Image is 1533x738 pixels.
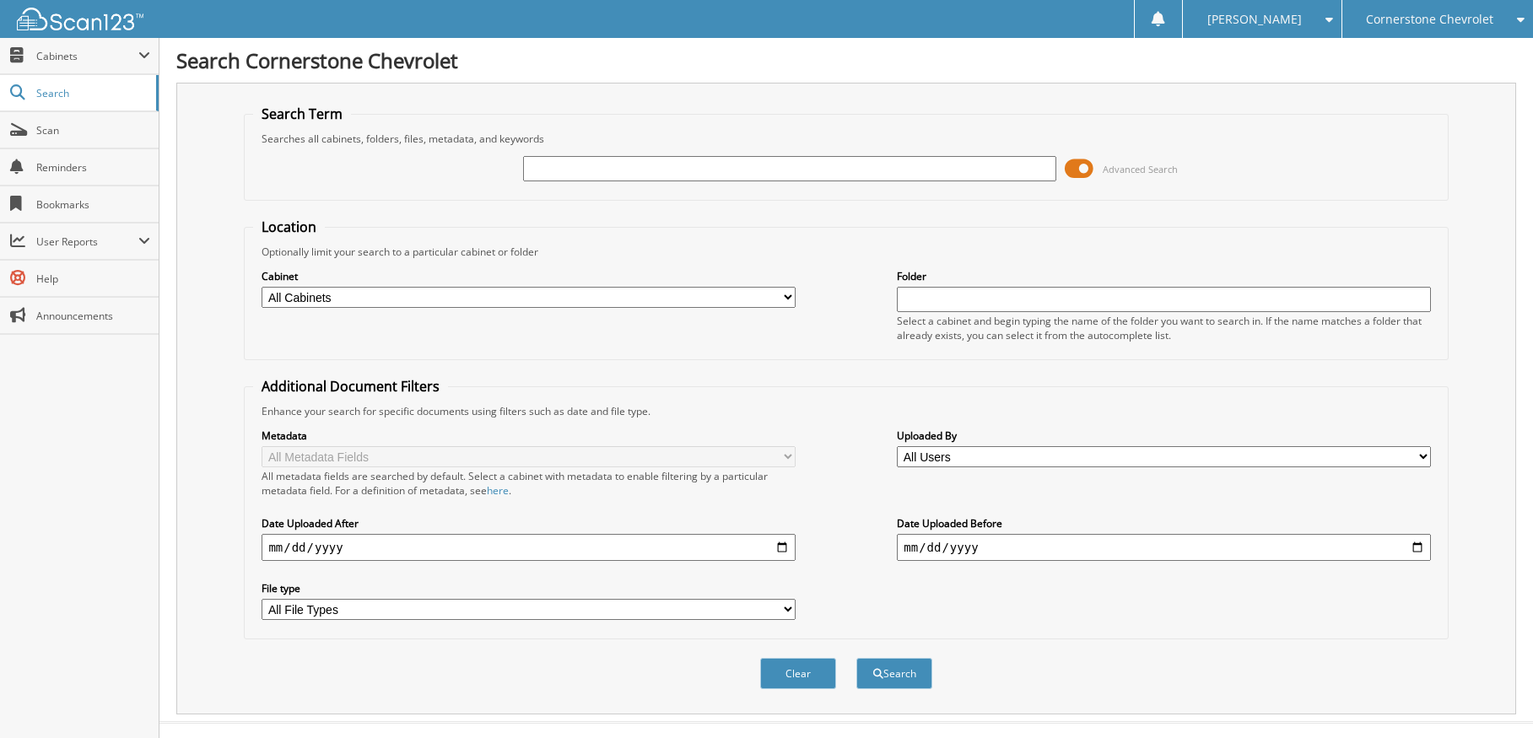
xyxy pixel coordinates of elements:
[897,534,1430,561] input: end
[856,658,932,689] button: Search
[1366,14,1493,24] span: Cornerstone Chevrolet
[253,105,351,123] legend: Search Term
[36,49,138,63] span: Cabinets
[36,234,138,249] span: User Reports
[1207,14,1302,24] span: [PERSON_NAME]
[487,483,509,498] a: here
[17,8,143,30] img: scan123-logo-white.svg
[36,272,150,286] span: Help
[253,132,1439,146] div: Searches all cabinets, folders, files, metadata, and keywords
[262,469,795,498] div: All metadata fields are searched by default. Select a cabinet with metadata to enable filtering b...
[36,197,150,212] span: Bookmarks
[897,516,1430,531] label: Date Uploaded Before
[760,658,836,689] button: Clear
[36,309,150,323] span: Announcements
[897,269,1430,283] label: Folder
[253,404,1439,418] div: Enhance your search for specific documents using filters such as date and file type.
[897,428,1430,443] label: Uploaded By
[176,46,1516,74] h1: Search Cornerstone Chevrolet
[253,245,1439,259] div: Optionally limit your search to a particular cabinet or folder
[262,516,795,531] label: Date Uploaded After
[262,534,795,561] input: start
[1103,163,1178,175] span: Advanced Search
[897,314,1430,342] div: Select a cabinet and begin typing the name of the folder you want to search in. If the name match...
[253,377,448,396] legend: Additional Document Filters
[262,428,795,443] label: Metadata
[36,86,148,100] span: Search
[36,123,150,137] span: Scan
[36,160,150,175] span: Reminders
[253,218,325,236] legend: Location
[262,581,795,595] label: File type
[262,269,795,283] label: Cabinet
